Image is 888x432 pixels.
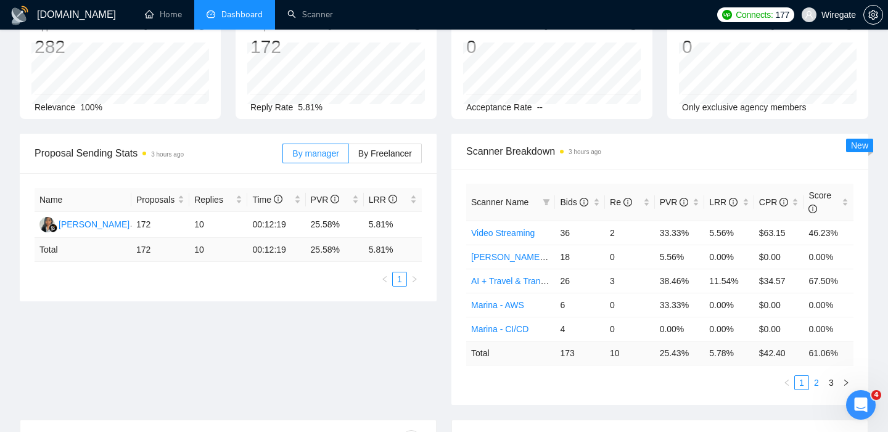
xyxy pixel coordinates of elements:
td: $ 42.40 [754,341,804,365]
a: Marina - AWS [471,300,524,310]
span: dashboard [207,10,215,18]
span: CPR [759,197,788,207]
span: info-circle [623,198,632,206]
span: Proposals [136,193,175,206]
td: 46.23% [804,221,853,245]
li: 2 [809,375,824,390]
span: New [851,141,868,150]
div: 0 [466,35,551,59]
span: Reply Rate [250,102,293,112]
img: gigradar-bm.png [49,224,57,232]
td: 36 [555,221,605,245]
td: 61.06 % [804,341,853,365]
span: 5.81% [298,102,323,112]
td: 5.81 % [364,238,422,262]
img: upwork-logo.png [722,10,732,20]
td: 10 [189,212,247,238]
td: 5.81% [364,212,422,238]
span: Re [610,197,632,207]
button: setting [863,5,883,25]
td: 25.58 % [306,238,364,262]
td: $0.00 [754,317,804,341]
a: 2 [810,376,823,389]
span: By manager [292,149,339,158]
th: Name [35,188,131,212]
a: searchScanner [287,9,333,20]
span: Dashboard [221,9,263,20]
span: info-circle [274,195,282,203]
td: Total [35,238,131,262]
time: 3 hours ago [519,23,551,30]
div: 282 [35,35,151,59]
td: $0.00 [754,245,804,269]
td: 6 [555,293,605,317]
li: Previous Page [779,375,794,390]
td: 10 [189,238,247,262]
span: 100% [80,102,102,112]
td: 25.58% [306,212,364,238]
time: a few seconds ago [99,23,150,30]
td: 0.00% [655,317,705,341]
button: right [407,272,422,287]
div: [PERSON_NAME] [59,218,129,231]
td: 5.56% [655,245,705,269]
span: 177 [776,8,789,22]
li: 3 [824,375,839,390]
li: 1 [392,272,407,287]
span: LRR [369,195,397,205]
td: 38.46% [655,269,705,293]
a: setting [863,10,883,20]
td: 26 [555,269,605,293]
td: 0.00% [804,293,853,317]
span: setting [864,10,882,20]
button: left [779,375,794,390]
span: info-circle [779,198,788,206]
td: 00:12:19 [247,212,305,238]
span: By Freelancer [358,149,412,158]
li: Previous Page [377,272,392,287]
td: 0 [605,245,655,269]
span: left [381,275,388,283]
span: Proposal Sending Stats [35,145,282,161]
li: Next Page [839,375,853,390]
span: info-circle [680,198,688,206]
span: filter [543,198,550,206]
div: 0 [682,35,778,59]
td: 0.00% [704,317,754,341]
span: Bids [560,197,588,207]
span: Scanner Name [471,197,528,207]
td: $63.15 [754,221,804,245]
th: Replies [189,188,247,212]
span: info-circle [331,195,339,203]
td: 3 [605,269,655,293]
span: Score [808,190,831,214]
span: Relevance [35,102,75,112]
a: AI + Travel & Transportation [471,276,578,286]
span: user [805,10,813,19]
a: Video Streaming [471,228,535,238]
span: right [411,275,418,283]
iframe: Intercom live chat [846,390,876,420]
a: homeHome [145,9,182,20]
span: PVR [311,195,340,205]
span: -- [537,102,543,112]
td: 0 [605,317,655,341]
td: 172 [131,212,189,238]
span: Scanner Breakdown [466,144,853,159]
span: Replies [194,193,233,206]
td: 0.00% [804,317,853,341]
a: 1 [393,272,406,286]
td: 0 [605,293,655,317]
td: $34.57 [754,269,804,293]
span: 4 [871,390,881,400]
td: 0.00% [704,293,754,317]
a: Marina - CI/CD [471,324,528,334]
span: info-circle [729,198,738,206]
time: 3 hours ago [569,149,601,155]
th: Proposals [131,188,189,212]
a: 1 [795,376,808,389]
span: info-circle [808,205,817,213]
td: 0.00% [804,245,853,269]
td: 33.33% [655,221,705,245]
span: right [842,379,850,386]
